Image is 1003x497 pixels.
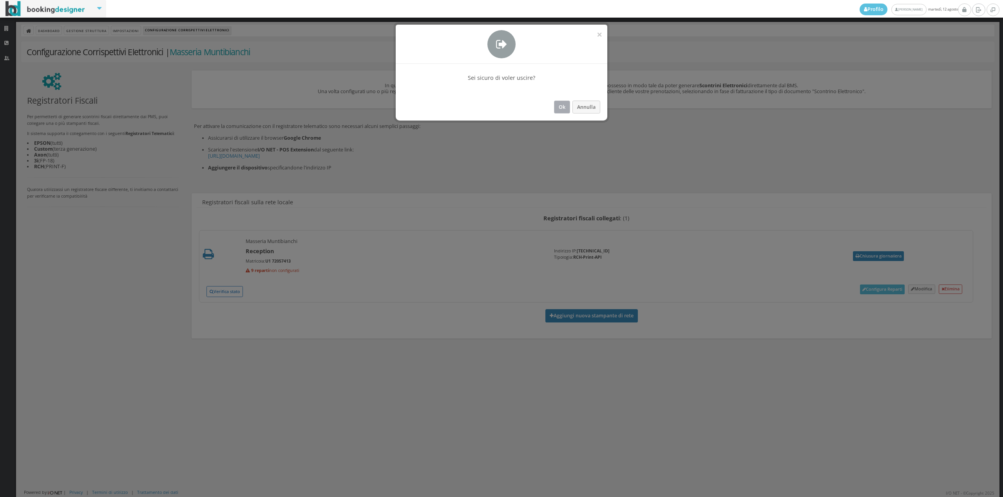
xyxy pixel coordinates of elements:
h4: Sei sicuro di voler uscire? [403,74,600,81]
button: Ok [554,101,570,113]
a: Profilo [860,4,888,15]
span: martedì, 12 agosto [860,4,958,15]
img: BookingDesigner.com [5,1,85,16]
button: × [597,29,602,39]
button: Annulla [572,101,600,113]
a: [PERSON_NAME] [891,4,926,15]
